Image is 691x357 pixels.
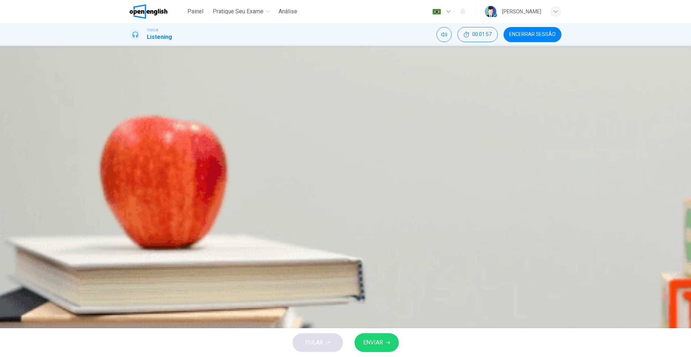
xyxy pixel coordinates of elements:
[276,5,300,18] button: Análise
[485,6,496,17] img: Profile picture
[509,32,556,37] span: Encerrar Sessão
[130,4,184,19] a: OpenEnglish logo
[354,333,399,352] button: ENVIAR
[210,5,273,18] button: Pratique seu exame
[503,27,561,42] button: Encerrar Sessão
[437,27,452,42] div: Silenciar
[457,27,498,42] button: 00:01:57
[213,7,263,16] span: Pratique seu exame
[363,338,383,348] span: ENVIAR
[184,5,207,18] button: Painel
[279,7,297,16] span: Análise
[502,7,541,16] div: [PERSON_NAME]
[188,7,203,16] span: Painel
[432,9,441,14] img: pt
[147,28,158,33] span: TOEFL®
[147,33,172,41] h1: Listening
[472,32,492,37] span: 00:01:57
[457,27,498,42] div: Esconder
[130,4,167,19] img: OpenEnglish logo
